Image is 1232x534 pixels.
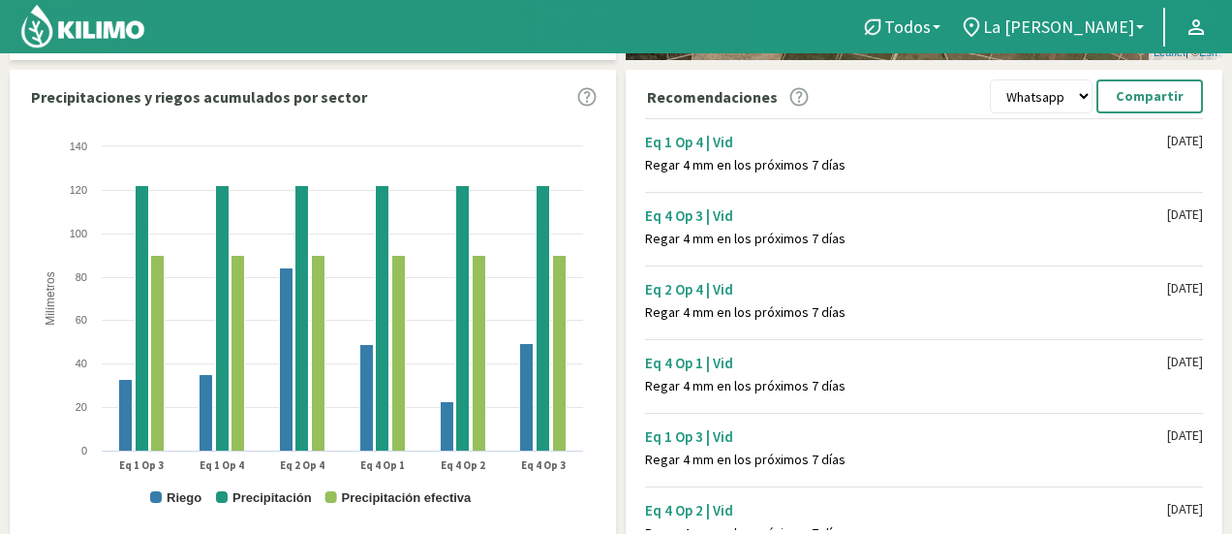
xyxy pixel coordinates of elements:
div: [DATE] [1167,501,1203,518]
p: Precipitaciones y riegos acumulados por sector [31,85,367,109]
div: Regar 4 mm en los próximos 7 días [645,378,1167,394]
text: 120 [70,184,87,196]
p: Recomendaciones [647,85,778,109]
text: Precipitación [232,490,312,505]
text: Eq 4 Op 3 [521,458,566,472]
text: 20 [76,401,87,413]
div: Regar 4 mm en los próximos 7 días [645,231,1167,247]
text: 40 [76,358,87,369]
div: [DATE] [1167,280,1203,297]
div: Eq 4 Op 3 | Vid [645,206,1167,225]
a: Leaflet [1154,47,1186,58]
text: Eq 4 Op 2 [441,458,485,472]
text: Precipitación efectiva [342,490,472,505]
div: Regar 4 mm en los próximos 7 días [645,157,1167,173]
div: [DATE] [1167,206,1203,223]
div: [DATE] [1167,354,1203,370]
text: Eq 1 Op 4 [200,458,244,472]
div: [DATE] [1167,427,1203,444]
span: Todos [884,16,931,37]
div: Regar 4 mm en los próximos 7 días [645,452,1167,468]
div: Eq 2 Op 4 | Vid [645,280,1167,298]
text: Riego [167,490,201,505]
text: 100 [70,228,87,239]
text: 0 [81,445,87,456]
p: Compartir [1116,85,1184,108]
text: Eq 2 Op 4 [280,458,324,472]
div: Eq 1 Op 3 | Vid [645,427,1167,446]
text: 80 [76,271,87,283]
span: La [PERSON_NAME] [983,16,1134,37]
text: 140 [70,141,87,152]
text: Eq 1 Op 3 [119,458,164,472]
div: [DATE] [1167,133,1203,149]
div: Regar 4 mm en los próximos 7 días [645,304,1167,321]
div: Eq 1 Op 4 | Vid [645,133,1167,151]
div: Eq 4 Op 2 | Vid [645,501,1167,519]
div: Eq 4 Op 1 | Vid [645,354,1167,372]
button: Compartir [1096,79,1203,113]
text: Eq 4 Op 1 [360,458,405,472]
text: Milímetros [44,272,57,326]
img: Kilimo [19,3,146,49]
text: 60 [76,314,87,326]
a: Esri [1199,47,1217,58]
